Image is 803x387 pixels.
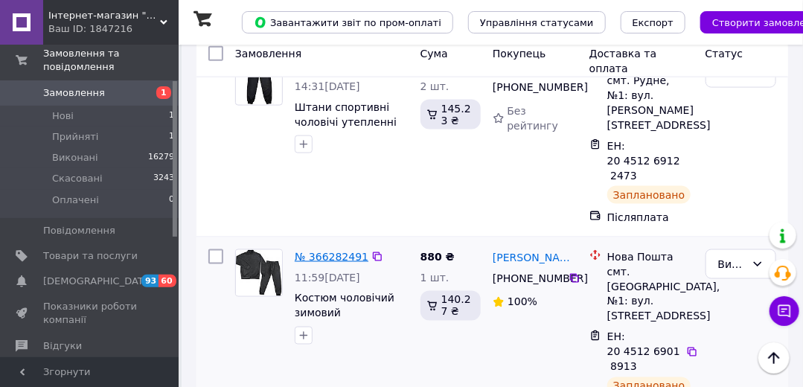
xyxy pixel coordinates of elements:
div: Нова Пошта [607,249,694,264]
div: 140.27 ₴ [420,291,481,321]
span: Cума [420,48,448,60]
span: Покупець [493,48,546,60]
a: Фото товару [235,249,283,297]
span: Інтернет-магазин "Dendy" [48,9,160,22]
span: Оплачені [52,193,99,207]
button: Наверх [758,342,790,374]
button: Експорт [621,11,686,33]
span: Повідомлення [43,224,115,237]
span: ЕН: 20 4512 6901 8913 [607,331,680,373]
span: Експорт [633,17,674,28]
a: [PERSON_NAME] [493,250,578,265]
a: Костюм чоловічий зимовий утепленний 44,46,48,50,52,54 50 [295,292,407,349]
div: 145.23 ₴ [420,100,481,129]
span: 14:31[DATE] [295,80,360,92]
div: Ваш ID: 1847216 [48,22,179,36]
span: Без рейтингу [507,105,558,132]
span: 100% [508,296,537,308]
span: 880 ₴ [420,251,455,263]
span: 1 шт. [420,272,450,284]
span: 0 [169,193,174,207]
span: Замовлення та повідомлення [43,47,179,74]
span: Замовлення [235,48,301,60]
img: Фото товару [236,250,282,296]
button: Чат з покупцем [770,296,799,326]
span: Відгуки [43,339,82,353]
a: Штани спортивні чоловічі утепленні великого розміру 5XL, 6XL, 7XL, 8XL 7XL [295,101,397,173]
div: Заплановано [607,186,691,204]
div: смт. [GEOGRAPHIC_DATA], №1: вул. [STREET_ADDRESS] [607,264,694,324]
span: 1 [169,130,174,144]
a: Фото товару [235,58,283,106]
span: [DEMOGRAPHIC_DATA] [43,275,153,288]
span: Статус [706,48,743,60]
span: Управління статусами [480,17,594,28]
span: Прийняті [52,130,98,144]
span: ЕН: 20 4512 6912 2473 [607,140,680,182]
span: 2 шт. [420,80,450,92]
span: Завантажити звіт по пром-оплаті [254,16,441,29]
span: Замовлення [43,86,105,100]
span: 11:59[DATE] [295,272,360,284]
span: Виконані [52,151,98,164]
span: Скасовані [52,172,103,185]
span: 1 [156,86,171,99]
span: [PHONE_NUMBER] [493,272,588,284]
button: Управління статусами [468,11,606,33]
span: 16279 [148,151,174,164]
div: смт. Рудне, №1: вул. [PERSON_NAME][STREET_ADDRESS] [607,73,694,132]
span: 3243 [153,172,174,185]
span: Товари та послуги [43,249,138,263]
span: 1 [169,109,174,123]
span: Доставка та оплата [589,48,656,74]
img: Фото товару [242,59,277,105]
span: 93 [141,275,159,287]
span: [PHONE_NUMBER] [493,81,588,93]
button: Завантажити звіт по пром-оплаті [242,11,453,33]
span: 60 [159,275,176,287]
a: № 366282491 [295,251,368,263]
div: Виконано [718,256,746,272]
span: Нові [52,109,74,123]
span: Показники роботи компанії [43,300,138,327]
div: Післяплата [607,210,694,225]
